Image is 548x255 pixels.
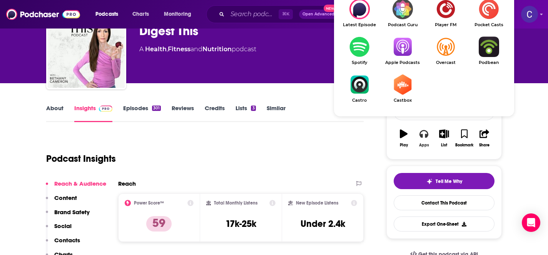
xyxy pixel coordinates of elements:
[424,37,467,65] a: OvercastOvercast
[54,194,77,201] p: Content
[127,8,154,20] a: Charts
[172,104,194,122] a: Reviews
[267,104,286,122] a: Similar
[214,5,352,23] div: Search podcasts, credits, & more...
[236,104,256,122] a: Lists3
[46,194,77,208] button: Content
[394,124,414,152] button: Play
[202,45,232,53] a: Nutrition
[146,216,172,232] p: 59
[214,200,257,206] h2: Total Monthly Listens
[454,124,474,152] button: Bookmark
[159,8,201,20] button: open menu
[90,8,128,20] button: open menu
[400,143,408,148] div: Play
[227,8,279,20] input: Search podcasts, credits, & more...
[301,218,345,230] h3: Under 2.4k
[426,178,433,185] img: tell me why sparkle
[338,37,381,65] a: SpotifySpotify
[394,195,495,210] a: Contact This Podcast
[381,74,424,103] a: CastboxCastbox
[455,143,473,148] div: Bookmark
[299,10,338,19] button: Open AdvancedNew
[118,180,136,187] h2: Reach
[190,45,202,53] span: and
[324,5,337,12] span: New
[54,208,90,216] p: Brand Safety
[338,98,381,103] span: Castro
[6,7,80,22] img: Podchaser - Follow, Share and Rate Podcasts
[302,12,334,16] span: Open Advanced
[381,37,424,65] a: Apple PodcastsApple Podcasts
[48,11,125,88] img: Digest This
[74,104,112,122] a: InsightsPodchaser Pro
[296,200,338,206] h2: New Episode Listens
[434,124,454,152] button: List
[381,98,424,103] span: Castbox
[164,9,191,20] span: Monitoring
[205,104,225,122] a: Credits
[54,237,80,244] p: Contacts
[394,173,495,189] button: tell me why sparkleTell Me Why
[479,143,490,148] div: Share
[424,22,467,27] span: Player FM
[46,237,80,251] button: Contacts
[338,22,381,27] span: Latest Episode
[381,60,424,65] span: Apple Podcasts
[474,124,495,152] button: Share
[467,37,510,65] a: PodbeanPodbean
[132,9,149,20] span: Charts
[99,106,112,112] img: Podchaser Pro
[54,180,106,187] p: Reach & Audience
[467,22,510,27] span: Pocket Casts
[279,9,293,19] span: ⌘ K
[168,45,190,53] a: Fitness
[152,106,161,111] div: 301
[54,222,72,230] p: Social
[167,45,168,53] span: ,
[139,45,256,54] div: A podcast
[441,143,447,148] div: List
[522,213,540,232] div: Open Intercom Messenger
[414,124,434,152] button: Apps
[381,22,424,27] span: Podcast Guru
[226,218,256,230] h3: 17k-25k
[521,6,538,23] img: User Profile
[521,6,538,23] span: Logged in as publicityxxtina
[424,60,467,65] span: Overcast
[338,60,381,65] span: Spotify
[46,222,72,237] button: Social
[46,104,63,122] a: About
[521,6,538,23] button: Show profile menu
[46,208,90,223] button: Brand Safety
[467,60,510,65] span: Podbean
[134,200,164,206] h2: Power Score™
[419,143,429,148] div: Apps
[436,178,462,185] span: Tell Me Why
[338,74,381,103] a: CastroCastro
[123,104,161,122] a: Episodes301
[46,180,106,194] button: Reach & Audience
[46,153,116,164] h1: Podcast Insights
[251,106,256,111] div: 3
[394,216,495,232] button: Export One-Sheet
[145,45,167,53] a: Health
[95,9,118,20] span: Podcasts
